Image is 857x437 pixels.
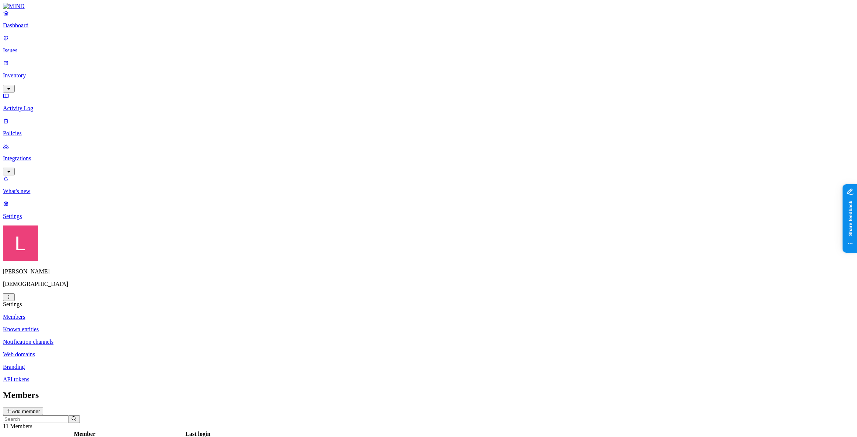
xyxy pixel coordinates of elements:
h2: Members [3,390,854,400]
p: Policies [3,130,854,137]
span: 11 Members [3,423,32,429]
a: Members [3,314,854,320]
a: MIND [3,3,854,10]
a: Branding [3,364,854,370]
p: Issues [3,47,854,54]
p: [PERSON_NAME] [3,268,854,275]
a: Web domains [3,351,854,358]
button: Add member [3,408,43,415]
a: Settings [3,200,854,220]
p: Dashboard [3,22,854,29]
a: Policies [3,118,854,137]
a: Issues [3,35,854,54]
p: [DEMOGRAPHIC_DATA] [3,281,854,287]
p: Integrations [3,155,854,162]
a: What's new [3,175,854,195]
p: Activity Log [3,105,854,112]
a: Inventory [3,60,854,91]
a: Activity Log [3,92,854,112]
img: Landen Brown [3,226,38,261]
img: MIND [3,3,25,10]
a: Notification channels [3,339,854,345]
a: Dashboard [3,10,854,29]
p: What's new [3,188,854,195]
input: Search [3,415,68,423]
p: Inventory [3,72,854,79]
a: Integrations [3,143,854,174]
a: Known entities [3,326,854,333]
a: API tokens [3,376,854,383]
p: Settings [3,213,854,220]
div: Settings [3,301,854,308]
